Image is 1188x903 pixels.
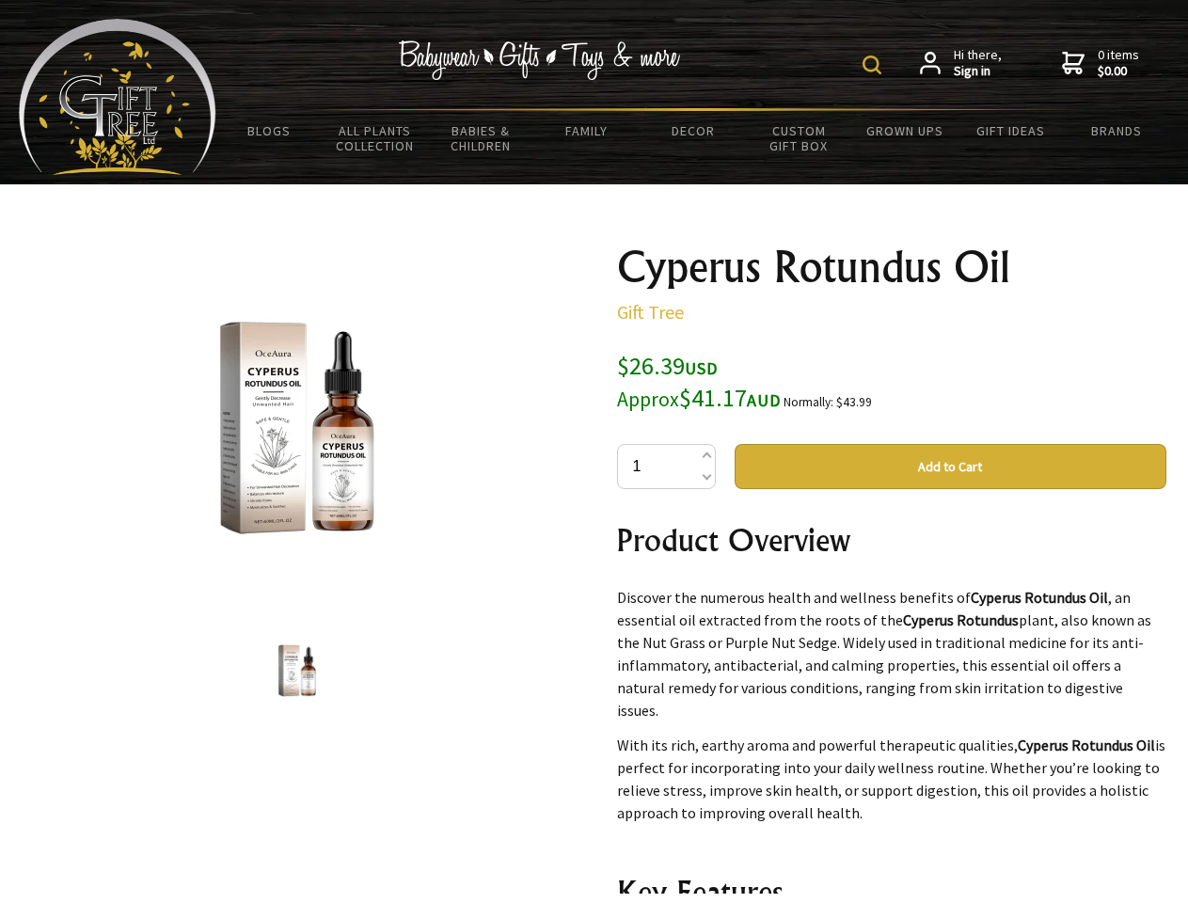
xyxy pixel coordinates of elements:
[534,111,641,150] a: Family
[1098,63,1139,80] strong: $0.00
[150,281,444,575] img: Cyperus Rotundus Oil
[19,19,216,175] img: Babyware - Gifts - Toys and more...
[958,111,1064,150] a: Gift Ideas
[617,245,1166,290] h1: Cyperus Rotundus Oil
[323,111,429,166] a: All Plants Collection
[746,111,852,166] a: Custom Gift Box
[1018,736,1155,754] strong: Cyperus Rotundus Oil
[735,444,1166,489] button: Add to Cart
[920,47,1002,80] a: Hi there,Sign in
[1064,111,1170,150] a: Brands
[617,350,781,413] span: $26.39 $41.17
[903,610,1019,629] strong: Cyperus Rotundus
[216,111,323,150] a: BLOGS
[617,734,1166,824] p: With its rich, earthy aroma and powerful therapeutic qualities, is perfect for incorporating into...
[954,63,1002,80] strong: Sign in
[1062,47,1139,80] a: 0 items$0.00
[784,394,872,410] small: Normally: $43.99
[971,588,1108,607] strong: Cyperus Rotundus Oil
[863,55,881,74] img: product search
[617,517,1166,562] h2: Product Overview
[747,389,781,411] span: AUD
[617,300,684,324] a: Gift Tree
[261,635,333,706] img: Cyperus Rotundus Oil
[428,111,534,166] a: Babies & Children
[617,387,679,412] small: Approx
[685,357,718,379] span: USD
[640,111,746,150] a: Decor
[399,40,681,80] img: Babywear - Gifts - Toys & more
[1098,46,1139,80] span: 0 items
[954,47,1002,80] span: Hi there,
[851,111,958,150] a: Grown Ups
[617,586,1166,721] p: Discover the numerous health and wellness benefits of , an essential oil extracted from the roots...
